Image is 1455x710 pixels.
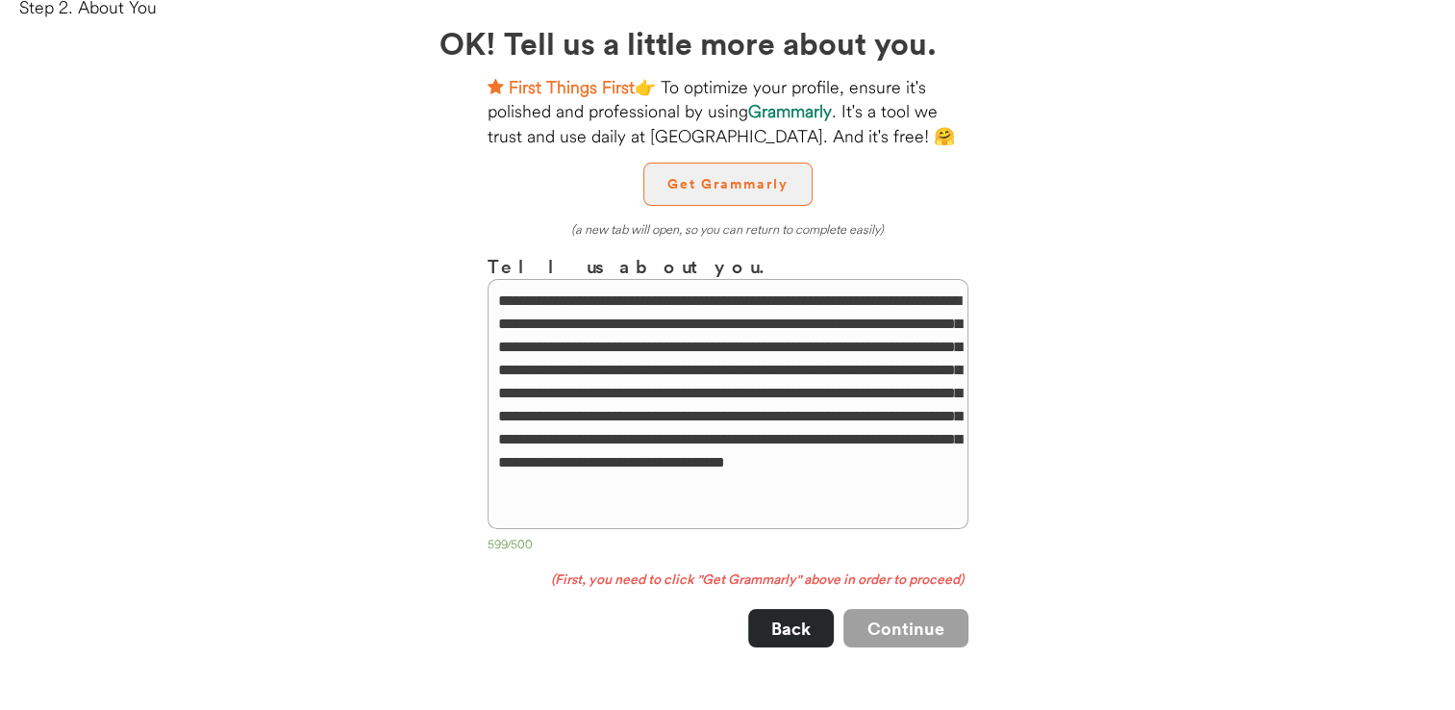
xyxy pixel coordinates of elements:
div: 599/500 [488,537,968,556]
button: Continue [843,609,968,647]
div: (First, you need to click "Get Grammarly" above in order to proceed) [488,571,968,590]
button: Back [748,609,834,647]
h3: Tell us about you. [488,252,968,280]
strong: First Things First [509,76,635,98]
div: 👉 To optimize your profile, ensure it's polished and professional by using . It's a tool we trust... [488,75,968,148]
strong: Grammarly [748,100,832,122]
button: Get Grammarly [643,163,813,206]
em: (a new tab will open, so you can return to complete easily) [571,221,884,237]
h2: OK! Tell us a little more about you. [439,19,1016,65]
